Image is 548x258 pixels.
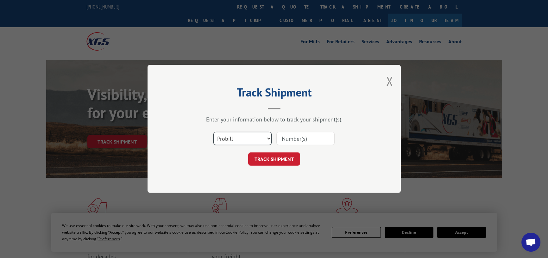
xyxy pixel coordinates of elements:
[248,153,300,166] button: TRACK SHIPMENT
[521,233,540,252] div: Open chat
[179,88,369,100] h2: Track Shipment
[386,73,393,89] button: Close modal
[179,116,369,123] div: Enter your information below to track your shipment(s).
[276,132,335,145] input: Number(s)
